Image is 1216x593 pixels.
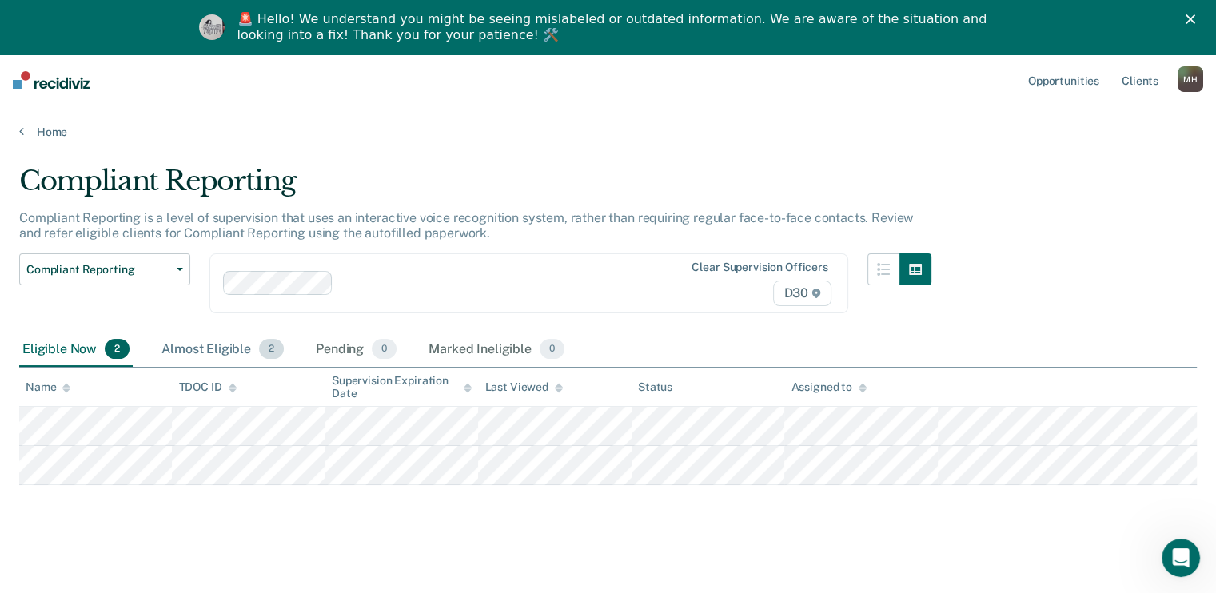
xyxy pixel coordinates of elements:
a: Clients [1118,54,1162,105]
p: Compliant Reporting is a level of supervision that uses an interactive voice recognition system, ... [19,210,913,241]
div: Last Viewed [484,380,562,394]
button: Compliant Reporting [19,253,190,285]
img: Recidiviz [13,71,90,89]
span: Compliant Reporting [26,263,170,277]
div: Clear supervision officers [692,261,827,274]
div: Pending0 [313,332,400,368]
span: 0 [372,339,397,360]
div: Eligible Now2 [19,332,133,368]
div: Assigned to [791,380,866,394]
span: 2 [105,339,130,360]
div: Marked Ineligible0 [425,332,568,368]
div: Close [1186,14,1202,24]
span: D30 [773,281,831,306]
button: MH [1178,66,1203,92]
img: Profile image for Kim [199,14,225,40]
div: 🚨 Hello! We understand you might be seeing mislabeled or outdated information. We are aware of th... [237,11,992,43]
a: Opportunities [1025,54,1102,105]
a: Home [19,125,1197,139]
div: Name [26,380,70,394]
div: Compliant Reporting [19,165,931,210]
span: 2 [259,339,284,360]
div: Supervision Expiration Date [332,374,472,401]
iframe: Intercom live chat [1162,539,1200,577]
div: Almost Eligible2 [158,332,287,368]
div: TDOC ID [178,380,236,394]
div: M H [1178,66,1203,92]
div: Status [638,380,672,394]
span: 0 [540,339,564,360]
